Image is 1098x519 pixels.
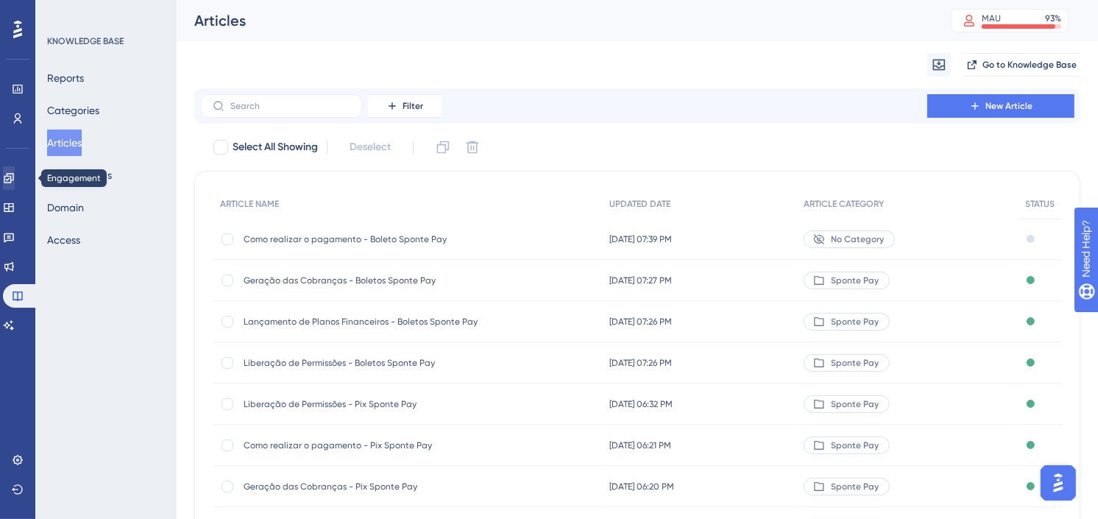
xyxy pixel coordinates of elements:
button: Filter [368,94,442,118]
span: Sponte Pay [831,481,879,492]
span: Sponte Pay [831,439,879,451]
span: STATUS [1025,198,1055,210]
button: Access [47,227,80,253]
div: MAU [982,13,1001,24]
span: Filter [403,100,423,112]
span: Select All Showing [233,138,318,156]
div: Articles [194,10,914,31]
button: Reports [47,65,84,91]
iframe: UserGuiding AI Assistant Launcher [1036,461,1080,505]
span: No Category [831,233,884,245]
span: Go to Knowledge Base [982,59,1077,71]
span: Deselect [350,138,391,156]
span: Geração das Cobranças - Boletos Sponte Pay [244,275,479,286]
span: [DATE] 07:39 PM [609,233,672,245]
span: UPDATED DATE [609,198,670,210]
div: 93 % [1045,13,1061,24]
input: Search [230,101,350,111]
button: New Article [927,94,1074,118]
span: Geração das Cobranças - Pix Sponte Pay [244,481,479,492]
span: Sponte Pay [831,398,879,410]
button: Go to Knowledge Base [963,53,1080,77]
span: New Article [985,100,1033,112]
span: [DATE] 06:32 PM [609,398,673,410]
span: [DATE] 07:26 PM [609,357,672,369]
span: Sponte Pay [831,357,879,369]
span: [DATE] 06:21 PM [609,439,671,451]
button: Domain [47,194,84,221]
span: [DATE] 07:26 PM [609,316,672,328]
span: ARTICLE NAME [220,198,279,210]
span: Lançamento de Planos Financeiros - Boletos Sponte Pay [244,316,479,328]
button: Articles [47,130,82,156]
button: Page Settings [47,162,112,188]
div: KNOWLEDGE BASE [47,35,124,47]
span: [DATE] 07:27 PM [609,275,672,286]
span: Sponte Pay [831,316,879,328]
span: Need Help? [35,4,92,21]
span: Como realizar o pagamento - Pix Sponte Pay [244,439,479,451]
span: Como realizar o pagamento - Boleto Sponte Pay [244,233,479,245]
span: [DATE] 06:20 PM [609,481,674,492]
button: Deselect [336,134,404,160]
span: Sponte Pay [831,275,879,286]
span: Liberação de Permissões - Pix Sponte Pay [244,398,479,410]
span: Liberação de Permissões - Boletos Sponte Pay [244,357,479,369]
button: Categories [47,97,99,124]
span: ARTICLE CATEGORY [804,198,884,210]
